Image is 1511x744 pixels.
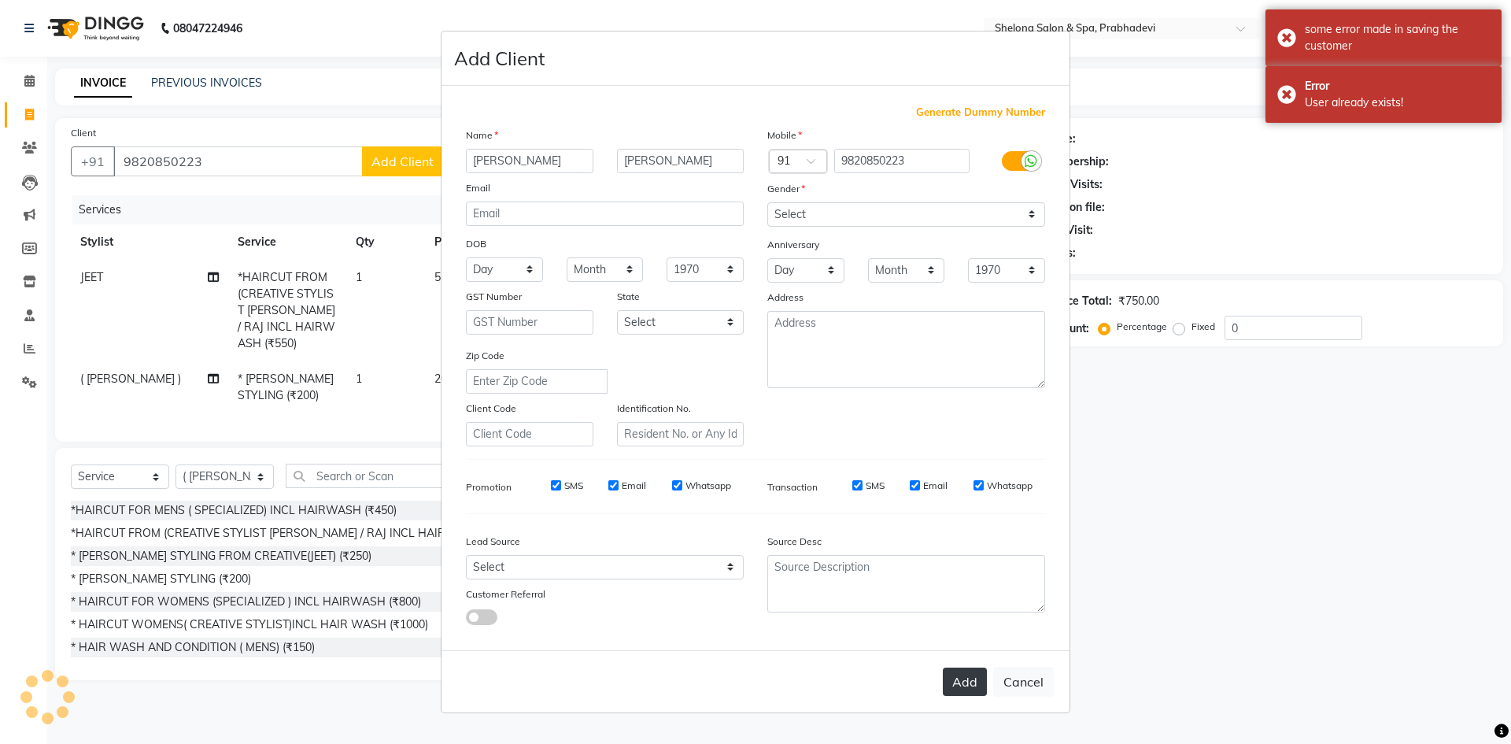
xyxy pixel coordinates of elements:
input: Last Name [617,149,744,173]
label: GST Number [466,290,522,304]
label: SMS [866,479,885,493]
input: Mobile [834,149,970,173]
input: Resident No. or Any Id [617,422,744,446]
label: SMS [564,479,583,493]
label: Transaction [767,480,818,494]
button: Add [943,668,987,696]
div: Error [1305,78,1490,94]
label: DOB [466,237,486,251]
label: Gender [767,182,805,196]
label: Whatsapp [685,479,731,493]
input: GST Number [466,310,593,335]
label: Email [466,181,490,195]
h4: Add Client [454,44,545,72]
label: Client Code [466,402,516,416]
input: Email [466,202,744,226]
div: some error made in saving the customer [1305,21,1490,54]
input: Client Code [466,422,593,446]
span: Generate Dummy Number [916,105,1045,120]
label: Identification No. [617,402,691,416]
label: Zip Code [466,349,504,363]
label: State [617,290,640,304]
label: Customer Referral [466,587,545,601]
label: Email [923,479,948,493]
label: Email [622,479,646,493]
input: Enter Zip Code [466,369,608,394]
label: Anniversary [767,238,819,252]
label: Source Desc [767,535,822,549]
label: Mobile [767,128,802,143]
div: User already exists! [1305,94,1490,111]
label: Lead Source [466,535,520,549]
label: Whatsapp [987,479,1033,493]
label: Name [466,128,498,143]
input: First Name [466,149,593,173]
label: Promotion [466,480,512,494]
label: Address [767,291,804,305]
button: Cancel [993,667,1054,697]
